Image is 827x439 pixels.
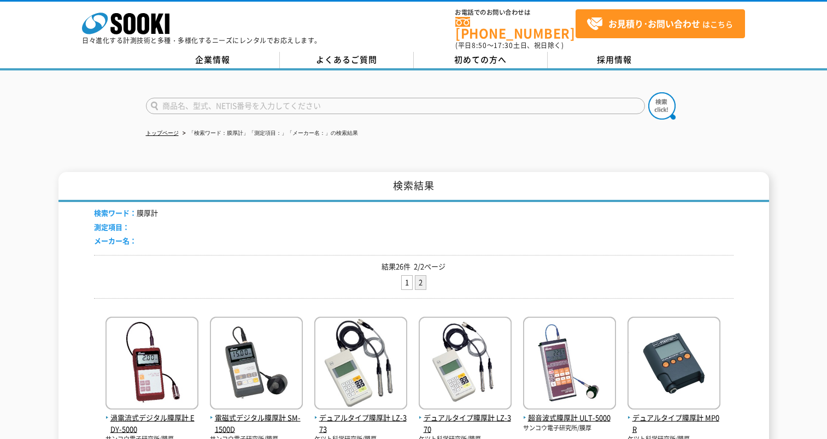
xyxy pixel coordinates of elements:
[105,317,198,412] img: EDY-5000
[210,317,303,412] img: SM-1500D
[146,98,645,114] input: 商品名、型式、NETIS番号を入力してください
[648,92,676,120] img: btn_search.png
[627,412,720,435] span: デュアルタイプ膜厚計 MP0R
[314,401,407,435] a: デュアルタイプ膜厚計 LZ-373
[94,207,137,218] span: 検索ワード：
[576,9,745,38] a: お見積り･お問い合わせはこちら
[523,412,616,424] span: 超音波式膜厚計 ULT-5000
[494,40,513,50] span: 17:30
[414,52,548,68] a: 初めての方へ
[82,37,321,44] p: 日々進化する計測技術と多種・多様化するニーズにレンタルでお応えします。
[402,276,412,289] a: 1
[419,412,512,435] span: デュアルタイプ膜厚計 LZ-370
[472,40,487,50] span: 8:50
[523,317,616,412] img: ULT-5000
[94,222,130,232] span: 測定項目：
[94,235,137,246] span: メーカー名：
[314,317,407,412] img: LZ-373
[415,275,426,290] li: 2
[105,401,198,435] a: 渦電流式デジタル膜厚計 EDY-5000
[627,317,720,412] img: MP0R
[523,401,616,424] a: 超音波式膜厚計 ULT-5000
[210,401,303,435] a: 電磁式デジタル膜厚計 SM-1500D
[314,412,407,435] span: デュアルタイプ膜厚計 LZ-373
[608,17,700,30] strong: お見積り･お問い合わせ
[419,317,512,412] img: LZ-370
[454,54,507,66] span: 初めての方へ
[94,207,158,219] li: 膜厚計
[523,424,616,433] p: サンコウ電子研究所/膜厚
[280,52,414,68] a: よくあるご質問
[586,16,733,32] span: はこちら
[146,52,280,68] a: 企業情報
[210,412,303,435] span: 電磁式デジタル膜厚計 SM-1500D
[627,401,720,435] a: デュアルタイプ膜厚計 MP0R
[105,412,198,435] span: 渦電流式デジタル膜厚計 EDY-5000
[94,261,734,272] p: 結果26件 2/2ページ
[548,52,682,68] a: 採用情報
[455,9,576,16] span: お電話でのお問い合わせは
[455,17,576,39] a: [PHONE_NUMBER]
[455,40,564,50] span: (平日 ～ 土日、祝日除く)
[58,172,769,202] h1: 検索結果
[180,128,358,139] li: 「検索ワード：膜厚計」「測定項目：」「メーカー名：」の検索結果
[146,130,179,136] a: トップページ
[419,401,512,435] a: デュアルタイプ膜厚計 LZ-370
